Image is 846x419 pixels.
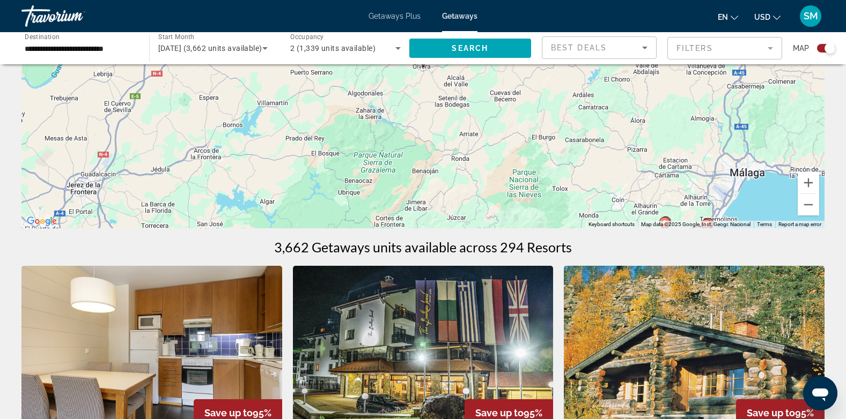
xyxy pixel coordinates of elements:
button: User Menu [797,5,825,27]
button: Keyboard shortcuts [588,221,635,228]
h1: 3,662 Getaways units available across 294 Resorts [274,239,572,255]
a: Terms (opens in new tab) [757,221,772,227]
img: Google [24,214,60,228]
a: Travorium [21,2,129,30]
span: [DATE] (3,662 units available) [158,44,262,53]
button: Search [409,39,532,58]
span: Search [452,44,488,53]
a: Getaways Plus [369,12,421,20]
span: Save up to [204,407,253,418]
span: USD [754,13,770,21]
button: Zoom out [798,194,819,215]
a: Report a map error [778,221,821,227]
mat-select: Sort by [551,41,648,54]
button: Filter [667,36,782,60]
span: Map data ©2025 Google, Inst. Geogr. Nacional [641,221,751,227]
span: SM [804,11,818,21]
span: Best Deals [551,43,607,52]
span: Map [793,41,809,56]
a: Open this area in Google Maps (opens a new window) [24,214,60,228]
span: Save up to [475,407,524,418]
span: 2 (1,339 units available) [290,44,376,53]
span: Occupancy [290,33,324,41]
button: Zoom in [798,172,819,193]
a: Getaways [442,12,477,20]
button: Change language [718,9,738,25]
span: Start Month [158,33,194,41]
span: Destination [25,33,60,40]
span: Save up to [747,407,795,418]
span: en [718,13,728,21]
button: Change currency [754,9,781,25]
iframe: Button to launch messaging window [803,376,837,410]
